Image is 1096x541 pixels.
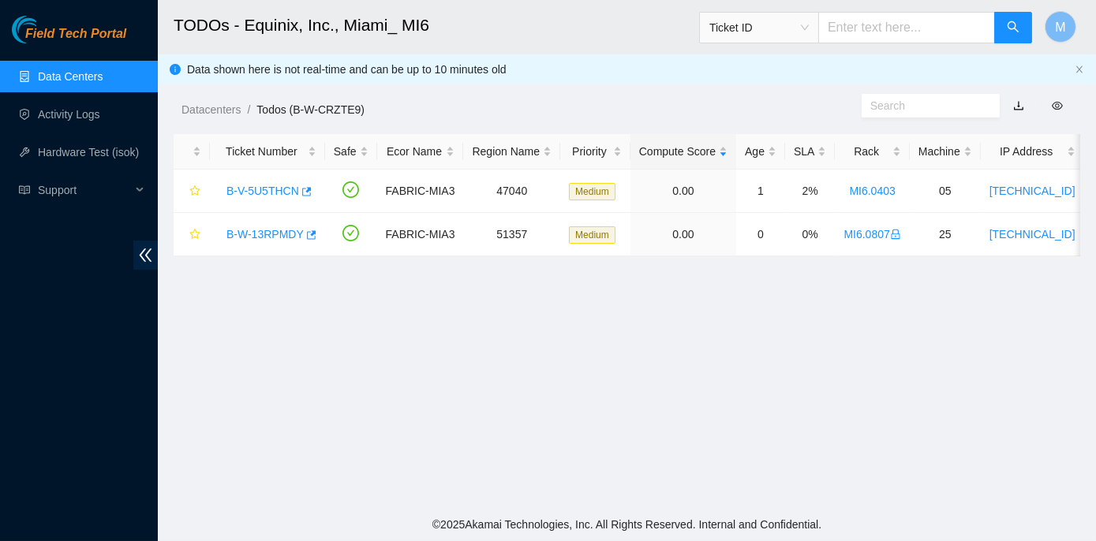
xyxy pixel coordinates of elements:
a: Activity Logs [38,108,100,121]
span: close [1075,65,1084,74]
td: 25 [910,213,981,256]
span: Medium [569,183,615,200]
a: MI6.0807lock [844,228,900,241]
span: / [247,103,250,116]
span: Field Tech Portal [25,27,126,42]
span: star [189,185,200,198]
td: 2% [785,170,835,213]
span: Medium [569,226,615,244]
a: download [1013,99,1024,112]
input: Enter text here... [818,12,995,43]
span: lock [890,229,901,240]
img: Akamai Technologies [12,16,80,43]
td: 0.00 [630,170,736,213]
a: MI6.0403 [849,185,895,197]
td: FABRIC-MIA3 [377,170,464,213]
a: Data Centers [38,70,103,83]
td: 0 [736,213,785,256]
span: Support [38,174,131,206]
td: 0.00 [630,213,736,256]
input: Search [870,97,978,114]
button: close [1075,65,1084,75]
span: eye [1052,100,1063,111]
footer: © 2025 Akamai Technologies, Inc. All Rights Reserved. Internal and Confidential. [158,508,1096,541]
a: B-V-5U5THCN [226,185,299,197]
td: 0% [785,213,835,256]
button: star [182,178,201,203]
span: Ticket ID [709,16,809,39]
td: 1 [736,170,785,213]
a: [TECHNICAL_ID] [989,185,1075,197]
a: [TECHNICAL_ID] [989,228,1075,241]
button: star [182,222,201,247]
span: read [19,185,30,196]
button: download [1001,93,1036,118]
td: 47040 [463,170,560,213]
td: FABRIC-MIA3 [377,213,464,256]
span: star [189,229,200,241]
a: Todos (B-W-CRZTE9) [256,103,365,116]
td: 05 [910,170,981,213]
button: M [1045,11,1076,43]
span: check-circle [342,181,359,198]
a: Datacenters [181,103,241,116]
a: Hardware Test (isok) [38,146,139,159]
a: B-W-13RPMDY [226,228,304,241]
a: Akamai TechnologiesField Tech Portal [12,28,126,49]
span: M [1055,17,1065,37]
button: search [994,12,1032,43]
span: check-circle [342,225,359,241]
span: double-left [133,241,158,270]
td: 51357 [463,213,560,256]
span: search [1007,21,1019,35]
